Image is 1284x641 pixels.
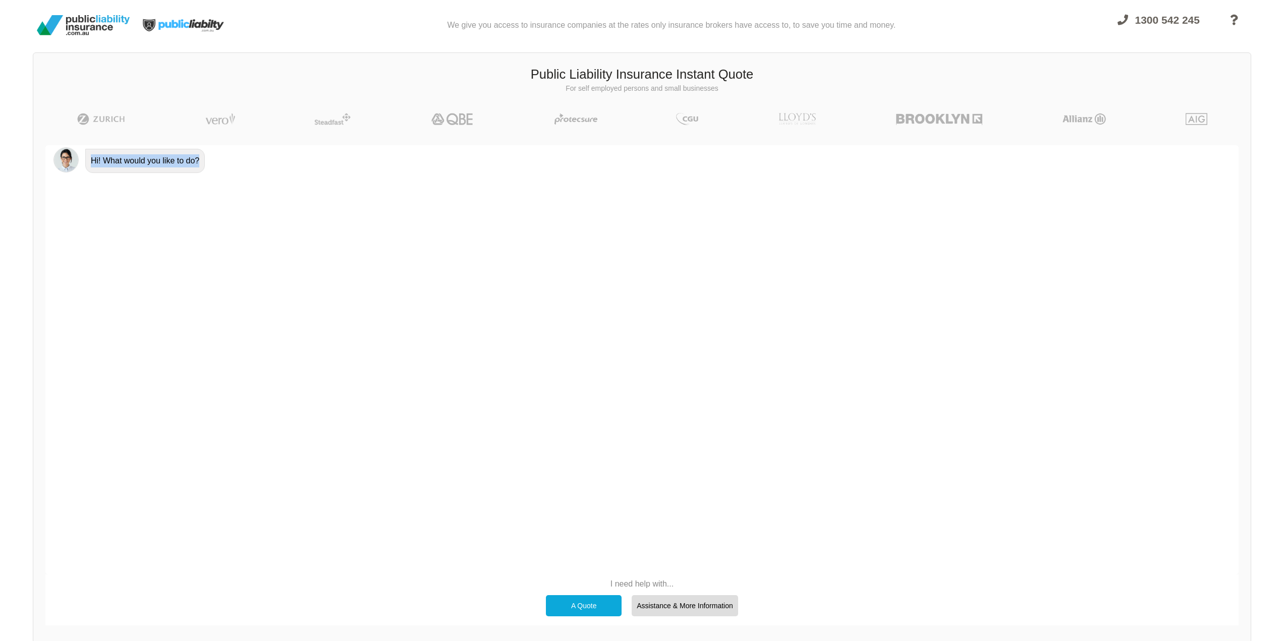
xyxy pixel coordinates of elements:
img: Chatbot | PLI [53,147,79,172]
img: AIG | Public Liability Insurance [1182,113,1211,125]
img: Steadfast | Public Liability Insurance [310,113,355,125]
h3: Public Liability Insurance Instant Quote [41,66,1243,84]
img: Vero | Public Liability Insurance [201,113,240,125]
img: Zurich | Public Liability Insurance [73,113,130,125]
div: Assistance & More Information [632,595,738,616]
img: Protecsure | Public Liability Insurance [550,113,601,125]
img: Public Liability Insurance [33,11,134,39]
a: 1300 542 245 [1108,8,1209,46]
img: Allianz | Public Liability Insurance [1057,113,1111,125]
p: I need help with... [541,578,743,590]
div: A Quote [546,595,622,616]
img: LLOYD's | Public Liability Insurance [773,113,821,125]
img: Public Liability Insurance Light [134,4,235,46]
img: Brooklyn | Public Liability Insurance [892,113,986,125]
img: CGU | Public Liability Insurance [672,113,702,125]
img: QBE | Public Liability Insurance [425,113,480,125]
p: For self employed persons and small businesses [41,84,1243,94]
div: We give you access to insurance companies at the rates only insurance brokers have access to, to ... [447,4,896,46]
span: 1300 542 245 [1135,14,1200,26]
div: Hi! What would you like to do? [85,149,205,173]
